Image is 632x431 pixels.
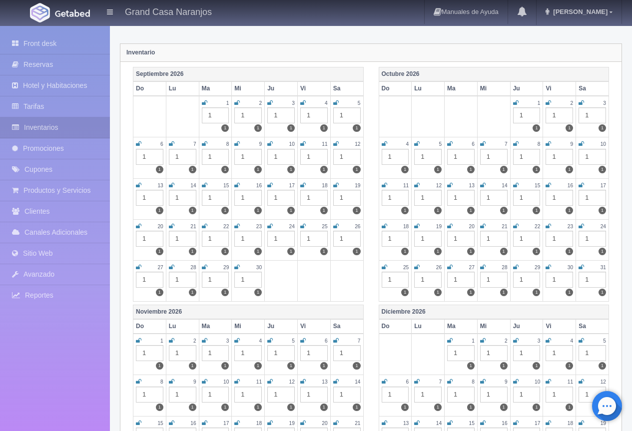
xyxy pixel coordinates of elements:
label: 1 [156,362,163,370]
label: 1 [156,166,163,173]
div: 1 [546,190,573,206]
div: 1 [202,387,229,403]
small: 28 [502,265,507,270]
small: 19 [355,183,360,188]
label: 1 [500,289,508,296]
th: Lu [166,81,199,96]
small: 29 [223,265,229,270]
th: Ju [265,319,298,334]
div: 1 [513,345,541,361]
div: 1 [513,272,541,288]
small: 15 [157,421,163,426]
div: 1 [382,387,409,403]
label: 1 [287,404,295,411]
div: 1 [579,345,606,361]
th: Noviembre 2026 [133,305,364,319]
label: 1 [566,289,573,296]
small: 9 [193,379,196,385]
div: 1 [579,387,606,403]
small: 11 [568,379,573,385]
th: Do [133,81,166,96]
small: 2 [259,100,262,106]
small: 4 [325,100,328,106]
small: 4 [571,338,574,344]
div: 1 [136,345,163,361]
th: Do [133,319,166,334]
div: 1 [480,272,508,288]
th: Mi [232,81,265,96]
th: Ma [445,81,478,96]
small: 27 [469,265,475,270]
label: 1 [221,124,229,132]
label: 1 [533,289,540,296]
small: 1 [226,100,229,106]
label: 1 [320,248,328,255]
small: 23 [256,224,262,229]
small: 7 [193,141,196,147]
small: 28 [190,265,196,270]
label: 1 [254,289,262,296]
small: 12 [436,183,442,188]
div: 1 [546,272,573,288]
small: 13 [157,183,163,188]
div: 1 [169,345,196,361]
div: 1 [546,387,573,403]
label: 1 [401,289,409,296]
label: 1 [500,207,508,214]
div: 1 [414,149,442,165]
th: Ma [199,81,232,96]
small: 30 [256,265,262,270]
th: Octubre 2026 [379,67,609,81]
div: 1 [414,387,442,403]
div: 1 [169,231,196,247]
label: 1 [353,207,360,214]
div: 1 [169,190,196,206]
small: 15 [223,183,229,188]
label: 1 [353,362,360,370]
small: 12 [355,141,360,147]
div: 1 [202,345,229,361]
span: [PERSON_NAME] [551,8,608,15]
label: 1 [434,404,442,411]
div: 1 [300,231,328,247]
div: 1 [136,387,163,403]
th: Sa [576,81,609,96]
label: 1 [401,404,409,411]
small: 1 [538,100,541,106]
label: 1 [221,248,229,255]
th: Mi [232,319,265,334]
th: Ju [510,319,543,334]
div: 1 [414,190,442,206]
small: 6 [406,379,409,385]
small: 5 [439,141,442,147]
small: 29 [535,265,540,270]
label: 1 [189,248,196,255]
small: 9 [505,379,508,385]
label: 1 [189,404,196,411]
small: 5 [292,338,295,344]
th: Mi [477,81,510,96]
small: 22 [535,224,540,229]
small: 17 [601,183,606,188]
small: 7 [505,141,508,147]
label: 1 [221,404,229,411]
th: Ma [199,319,232,334]
small: 24 [601,224,606,229]
label: 1 [533,207,540,214]
div: 1 [414,231,442,247]
th: Sa [330,319,363,334]
label: 1 [189,207,196,214]
label: 1 [401,248,409,255]
small: 3 [226,338,229,344]
small: 10 [535,379,540,385]
th: Lu [166,319,199,334]
div: 1 [136,272,163,288]
th: Do [379,81,412,96]
div: 1 [169,387,196,403]
th: Vi [297,81,330,96]
th: Do [379,319,412,334]
div: 1 [546,231,573,247]
label: 1 [254,124,262,132]
small: 13 [322,379,327,385]
small: 8 [226,141,229,147]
